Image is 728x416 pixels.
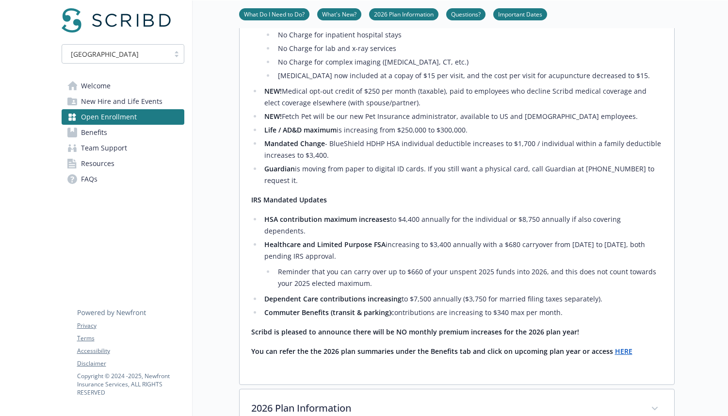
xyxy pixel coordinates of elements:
a: Important Dates [493,9,547,18]
span: New Hire and Life Events [81,94,162,109]
li: No Charge for inpatient hospital stays [275,29,662,41]
a: Questions? [446,9,485,18]
p: Copyright © 2024 - 2025 , Newfront Insurance Services, ALL RIGHTS RESERVED [77,372,184,397]
span: FAQs [81,171,97,187]
a: Privacy [77,321,184,330]
a: What's New? [317,9,361,18]
strong: Commuter Benefits (transit & parking) [264,308,391,317]
strong: Scribd is pleased to announce there will be NO monthly premium increases for the 2026 plan year! [251,327,579,336]
strong: NEW! [264,112,282,121]
strong: You can refer the the 2026 plan summaries under the Benefits tab and click on upcoming plan year ... [251,347,613,356]
a: New Hire and Life Events [62,94,184,109]
li: Reminder that you can carry over up to $660 of your unspent 2025 funds into 2026, and this does n... [275,266,662,289]
span: Welcome [81,78,111,94]
span: Open Enrollment [81,109,137,125]
li: No Charge for complex imaging ([MEDICAL_DATA], CT, etc.) [275,56,662,68]
a: Open Enrollment [62,109,184,125]
li: to $4,400 annually for the individual or $8,750 annually if also covering dependents. [262,214,663,237]
a: Resources [62,156,184,171]
p: 2026 Plan Information [251,401,639,416]
li: - BlueShield HDHP HSA individual deductible increases to $1,700 / individual within a family dedu... [262,138,663,161]
a: FAQs [62,171,184,187]
span: [GEOGRAPHIC_DATA] [67,49,164,59]
li: to $7,500 annually ($3,750 for married filing taxes separately). [262,293,663,305]
li: No Charge for lab and x-ray services [275,43,662,54]
a: Accessibility [77,347,184,355]
li: is increasing from $250,000 to $300,000. [262,124,663,136]
li: contributions are increasing to $340 max per month. [262,307,663,318]
strong: Guardian [264,164,295,173]
span: Resources [81,156,114,171]
li: Fetch Pet will be our new Pet Insurance administrator, available to US and [DEMOGRAPHIC_DATA] emp... [262,111,663,122]
strong: HSA contribution maximum increases [264,215,390,224]
li: Medical opt-out credit of $250 per month (taxable), paid to employees who decline Scribd medical ... [262,85,663,109]
strong: IRS Mandated Updates [251,195,327,204]
a: Benefits [62,125,184,140]
strong: Mandated Change [264,139,325,148]
strong: Healthcare and Limited Purpose FSA [264,240,386,249]
a: What Do I Need to Do? [239,9,309,18]
li: increasing to $3,400 annually with a $680 carryover from [DATE] to [DATE], both pending IRS appro... [262,239,663,289]
span: Team Support [81,140,127,156]
strong: Dependent Care contributions increasing [264,294,402,303]
li: is moving from paper to digital ID cards. If you still want a physical card, call Guardian at [PH... [262,163,663,186]
a: Disclaimer [77,359,184,368]
a: HERE [615,347,632,356]
a: Terms [77,334,184,343]
strong: Life / AD&D maximum [264,125,337,134]
span: [GEOGRAPHIC_DATA] [71,49,139,59]
li: [MEDICAL_DATA] now included at a copay of $15 per visit, and the cost per visit for acupuncture d... [275,70,662,82]
strong: NEW! [264,86,282,96]
a: Welcome [62,78,184,94]
span: Benefits [81,125,107,140]
a: 2026 Plan Information [369,9,438,18]
a: Team Support [62,140,184,156]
